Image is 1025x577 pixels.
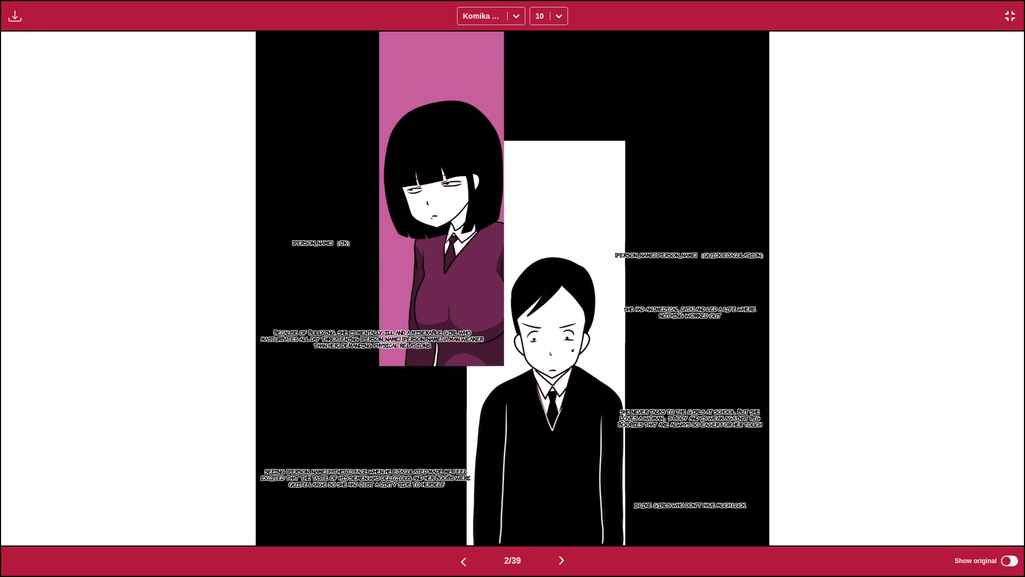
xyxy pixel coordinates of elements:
p: She had an [MEDICAL_DATA] and led a life where nothing worked out [611,303,769,321]
img: Download translated images [9,10,21,22]
p: [PERSON_NAME] [PERSON_NAME] （Quick Ejaculation） [613,249,768,260]
span: Show original [955,557,997,565]
p: [PERSON_NAME] （JK） [290,237,354,248]
input: Show original [1001,556,1018,566]
img: Next page [555,554,568,567]
p: I like girls who don't have much luck. [632,500,748,510]
img: Manga Panel [256,32,769,545]
p: Seeing [PERSON_NAME] pathetic face when he ejaculated made me feel excited that the taste of his ... [256,466,476,489]
p: She never talks to the girls at school, but she loves a woman」s body and is weak against big boob... [610,406,769,430]
span: 2 / 39 [504,556,521,566]
img: Previous page [457,556,470,568]
p: Because of bullying, she is mentally ill and a miserable girl who masturbates all day threatening... [256,327,489,350]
